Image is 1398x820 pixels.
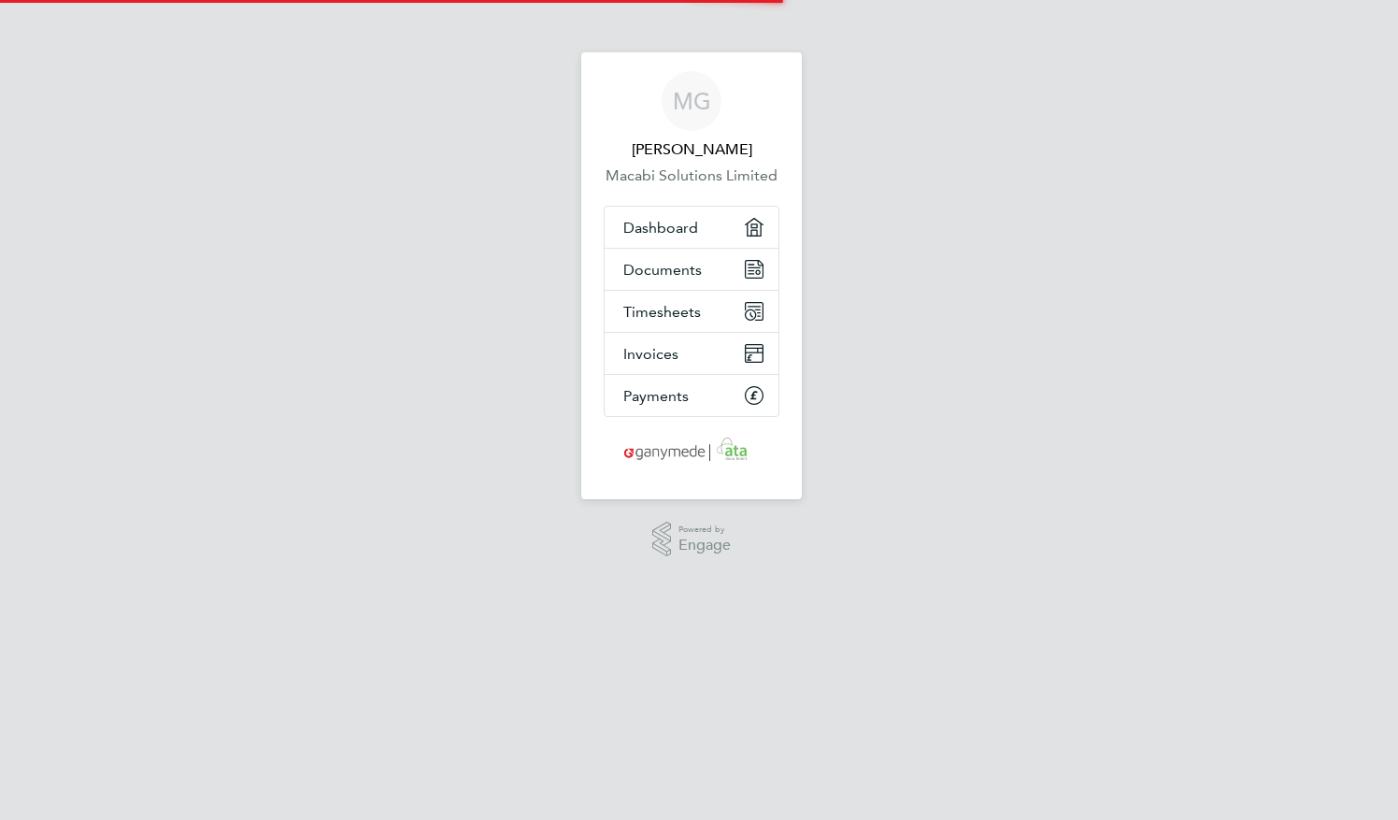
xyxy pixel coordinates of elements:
span: Dashboard [623,219,698,237]
img: ganymedesolutions-logo-retina.png [619,436,765,466]
a: Macabi Solutions Limited [604,165,779,187]
span: MG [673,89,711,113]
a: Powered byEngage [652,522,732,557]
span: Engage [678,538,731,554]
a: Invoices [605,333,778,374]
a: Dashboard [605,207,778,248]
span: Timesheets [623,303,701,321]
span: Documents [623,261,702,279]
a: MG[PERSON_NAME] [604,71,779,161]
a: Payments [605,375,778,416]
a: Documents [605,249,778,290]
span: Invoices [623,345,678,363]
nav: Main navigation [581,52,802,499]
span: Macvern Gunda [604,138,779,161]
a: Go to home page [604,436,779,466]
a: Timesheets [605,291,778,332]
span: Payments [623,387,689,405]
span: Powered by [678,522,731,538]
